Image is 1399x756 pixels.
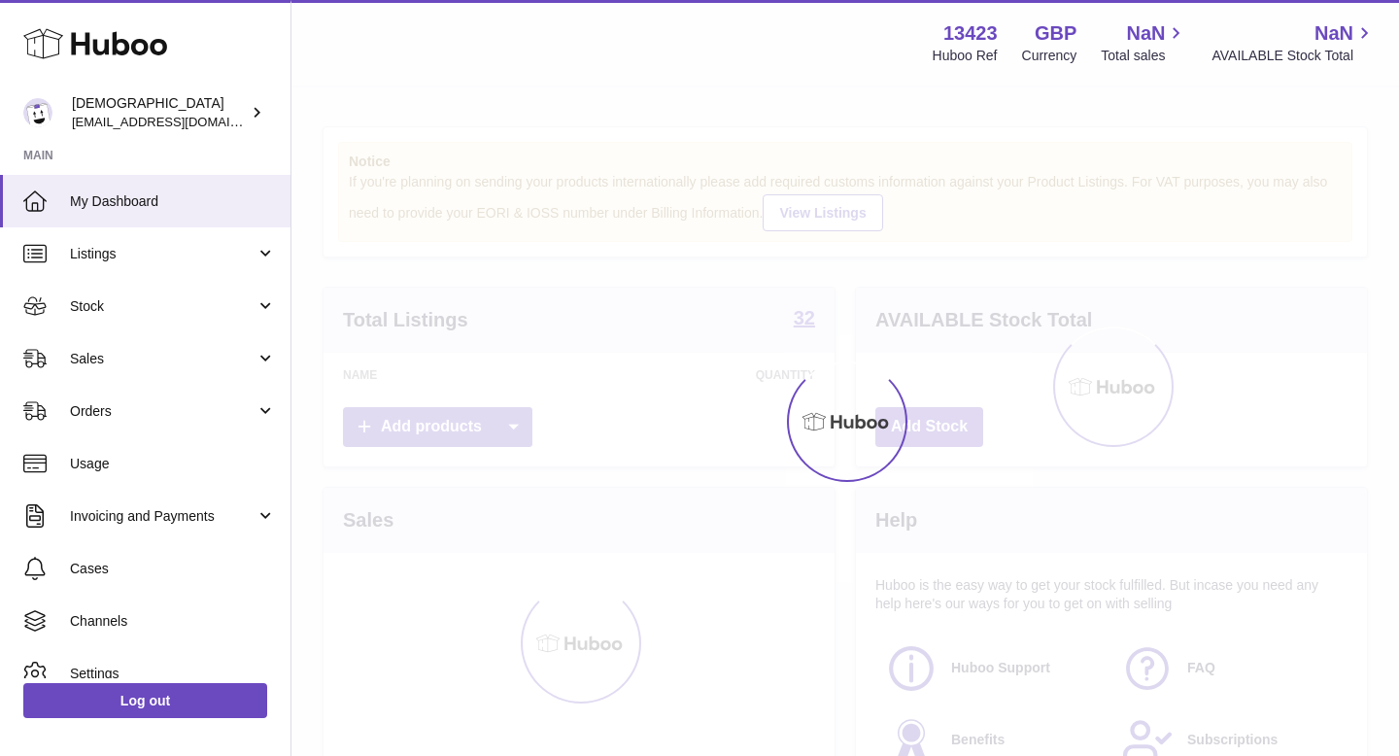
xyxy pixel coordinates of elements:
strong: 13423 [943,20,998,47]
div: [DEMOGRAPHIC_DATA] [72,94,247,131]
span: Stock [70,297,256,316]
div: Currency [1022,47,1077,65]
a: NaN Total sales [1101,20,1187,65]
strong: GBP [1035,20,1076,47]
span: Invoicing and Payments [70,507,256,526]
span: Orders [70,402,256,421]
span: Channels [70,612,276,631]
img: olgazyuz@outlook.com [23,98,52,127]
span: [EMAIL_ADDRESS][DOMAIN_NAME] [72,114,286,129]
span: Cases [70,560,276,578]
a: Log out [23,683,267,718]
a: NaN AVAILABLE Stock Total [1211,20,1376,65]
span: My Dashboard [70,192,276,211]
span: Total sales [1101,47,1187,65]
span: Settings [70,665,276,683]
span: Sales [70,350,256,368]
span: AVAILABLE Stock Total [1211,47,1376,65]
span: NaN [1314,20,1353,47]
span: Listings [70,245,256,263]
span: Usage [70,455,276,473]
div: Huboo Ref [933,47,998,65]
span: NaN [1126,20,1165,47]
